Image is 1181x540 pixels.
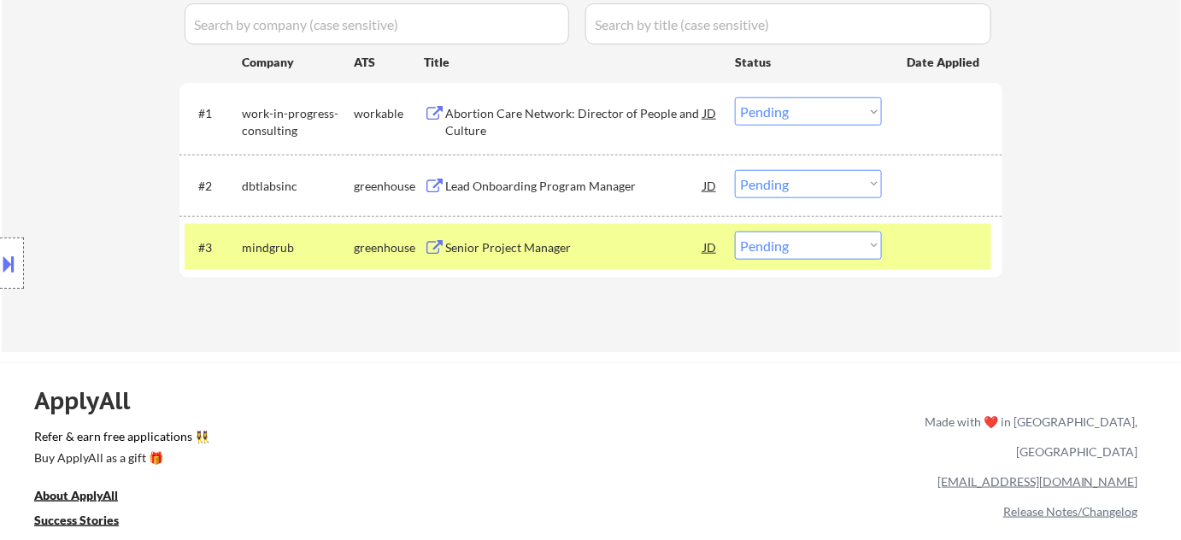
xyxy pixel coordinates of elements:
div: Lead Onboarding Program Manager [445,178,703,195]
a: Success Stories [34,511,142,532]
a: Buy ApplyAll as a gift 🎁 [34,449,205,470]
div: JD [702,232,719,262]
div: Title [424,54,719,71]
div: Date Applied [907,54,982,71]
div: Abortion Care Network: Director of People and Culture [445,105,703,138]
div: greenhouse [354,178,424,195]
div: Company [242,54,354,71]
div: Made with ❤️ in [GEOGRAPHIC_DATA], [GEOGRAPHIC_DATA] [918,407,1138,467]
a: About ApplyAll [34,486,142,508]
div: Buy ApplyAll as a gift 🎁 [34,452,205,464]
a: [EMAIL_ADDRESS][DOMAIN_NAME] [937,474,1138,489]
a: Refer & earn free applications 👯‍♀️ [34,431,567,449]
div: JD [702,170,719,201]
div: Senior Project Manager [445,239,703,256]
input: Search by company (case sensitive) [185,3,569,44]
div: ATS [354,54,424,71]
input: Search by title (case sensitive) [585,3,991,44]
u: Success Stories [34,513,119,527]
div: Status [735,46,882,77]
a: Release Notes/Changelog [1003,504,1138,519]
div: JD [702,97,719,128]
div: workable [354,105,424,122]
u: About ApplyAll [34,488,118,502]
div: greenhouse [354,239,424,256]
